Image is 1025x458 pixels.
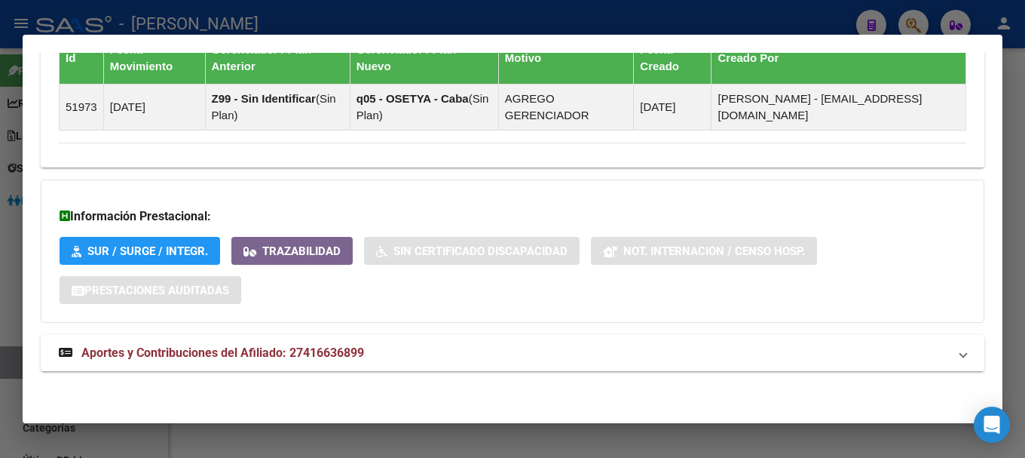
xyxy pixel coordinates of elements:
button: Sin Certificado Discapacidad [364,237,580,265]
span: Not. Internacion / Censo Hosp. [623,244,805,258]
h3: Información Prestacional: [60,207,965,226]
td: [PERSON_NAME] - [EMAIL_ADDRESS][DOMAIN_NAME] [711,85,966,131]
mat-expansion-panel-header: Aportes y Contribuciones del Afiliado: 27416636899 [41,335,984,371]
div: Open Intercom Messenger [974,407,1010,443]
th: Id [60,32,104,85]
span: SUR / SURGE / INTEGR. [87,244,208,258]
button: Prestaciones Auditadas [60,276,241,304]
th: Fecha Creado [634,32,711,85]
span: Aportes y Contribuciones del Afiliado: 27416636899 [81,346,364,360]
span: Trazabilidad [262,244,341,258]
td: AGREGO GERENCIADOR [498,85,633,131]
button: Trazabilidad [231,237,353,265]
button: SUR / SURGE / INTEGR. [60,237,220,265]
th: Motivo [498,32,633,85]
td: ( ) [205,85,350,131]
button: Not. Internacion / Censo Hosp. [591,237,817,265]
strong: Z99 - Sin Identificar [212,92,316,105]
th: Fecha Movimiento [103,32,205,85]
strong: q05 - OSETYA - Caba [356,92,469,105]
td: [DATE] [103,85,205,131]
td: 51973 [60,85,104,131]
th: Gerenciador / Plan Anterior [205,32,350,85]
td: [DATE] [634,85,711,131]
td: ( ) [350,85,498,131]
span: Sin Certificado Discapacidad [393,244,568,258]
th: Gerenciador / Plan Nuevo [350,32,498,85]
span: Prestaciones Auditadas [84,284,229,297]
th: Creado Por [711,32,966,85]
